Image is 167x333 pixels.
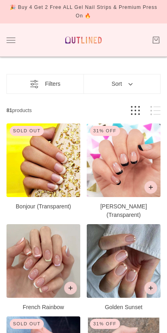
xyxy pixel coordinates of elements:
[87,303,161,312] p: Golden Sunset
[90,319,120,329] div: 31% Off
[6,202,80,211] p: Bonjour (Transparent)
[6,38,15,43] button: Toggle drawer
[144,282,157,295] button: Add to cart
[6,123,80,209] a: Bonjour (Transparent)
[144,181,157,194] button: Add to cart
[150,106,161,115] button: List view
[62,30,105,50] a: Outlined
[6,106,99,115] span: products
[64,282,77,295] button: Add to cart
[6,108,12,113] b: 81
[90,126,120,136] div: 31% Off
[87,123,161,197] img: Luna (Transparent)-Adult Nail Wraps-Outlined
[131,106,140,115] button: Grid view
[103,74,141,93] button: Sort
[22,74,69,93] button: Filters
[6,303,80,312] p: French Rainbow
[87,224,161,310] a: Golden Sunset
[87,224,161,298] img: Golden Sunset - Press On Nails
[6,224,80,298] img: French Rainbow-Press on Manicure-Outlined
[10,126,44,136] div: Sold out
[6,3,161,20] div: 🎉 Buy 4 Get 2 Free ALL Gel Nail Strips & Premium Press On 🔥
[6,224,80,310] a: French Rainbow
[152,36,161,45] a: Cart
[10,319,44,329] div: Sold out
[87,123,161,218] a: Luna (Transparent)
[6,123,80,197] img: Bonjour (Transparent)
[87,202,161,219] p: [PERSON_NAME] (Transparent)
